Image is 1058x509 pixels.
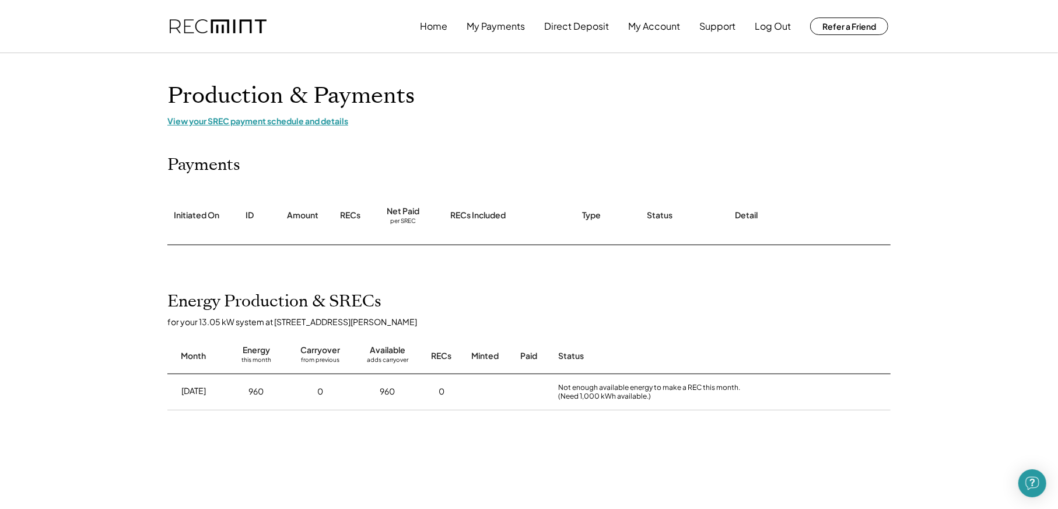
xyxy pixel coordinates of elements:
[318,386,324,398] div: 0
[243,344,270,356] div: Energy
[628,15,680,38] button: My Account
[558,383,756,401] div: Not enough available energy to make a REC this month. (Need 1,000 kWh available.)
[340,210,360,221] div: RECs
[301,344,341,356] div: Carryover
[450,210,506,221] div: RECs Included
[810,18,888,35] button: Refer a Friend
[167,316,902,327] div: for your 13.05 kW system at [STREET_ADDRESS][PERSON_NAME]
[174,210,220,221] div: Initiated On
[391,217,416,226] div: per SREC
[288,210,319,221] div: Amount
[647,210,672,221] div: Status
[170,19,267,34] img: recmint-logotype%403x.png
[420,15,447,38] button: Home
[387,205,420,217] div: Net Paid
[241,356,271,368] div: this month
[370,344,405,356] div: Available
[521,350,538,362] div: Paid
[167,82,891,110] h1: Production & Payments
[246,210,254,221] div: ID
[467,15,525,38] button: My Payments
[167,116,891,126] div: View your SREC payment schedule and details
[735,210,758,221] div: Detail
[367,356,408,368] div: adds carryover
[167,155,240,175] h2: Payments
[181,385,206,397] div: [DATE]
[544,15,609,38] button: Direct Deposit
[249,386,264,398] div: 960
[167,292,381,312] h2: Energy Production & SRECs
[699,15,735,38] button: Support
[472,350,499,362] div: Minted
[755,15,791,38] button: Log Out
[439,386,444,398] div: 0
[1018,469,1046,497] div: Open Intercom Messenger
[302,356,340,368] div: from previous
[582,210,601,221] div: Type
[432,350,452,362] div: RECs
[181,350,206,362] div: Month
[558,350,756,362] div: Status
[380,386,395,398] div: 960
